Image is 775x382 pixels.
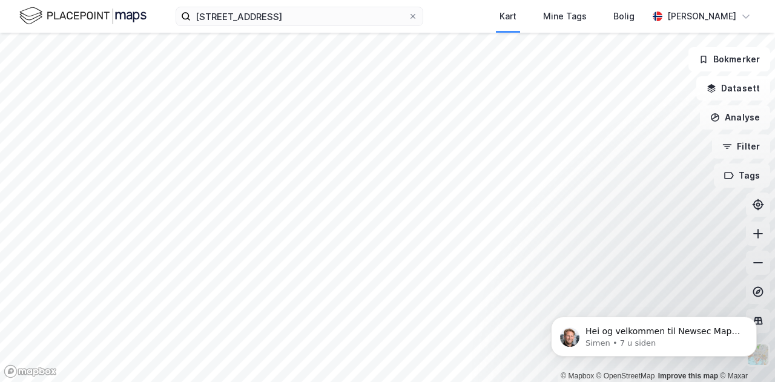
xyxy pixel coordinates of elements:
button: Bokmerker [688,47,770,71]
a: Mapbox homepage [4,364,57,378]
button: Filter [712,134,770,159]
a: OpenStreetMap [596,372,655,380]
button: Tags [714,163,770,188]
div: Kart [500,9,516,24]
button: Datasett [696,76,770,100]
input: Søk på adresse, matrikkel, gårdeiere, leietakere eller personer [191,7,408,25]
div: Mine Tags [543,9,587,24]
img: logo.f888ab2527a4732fd821a326f86c7f29.svg [19,5,147,27]
a: Improve this map [658,372,718,380]
button: Analyse [700,105,770,130]
a: Mapbox [561,372,594,380]
div: Bolig [613,9,635,24]
div: [PERSON_NAME] [667,9,736,24]
iframe: Intercom notifications melding [533,291,775,376]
